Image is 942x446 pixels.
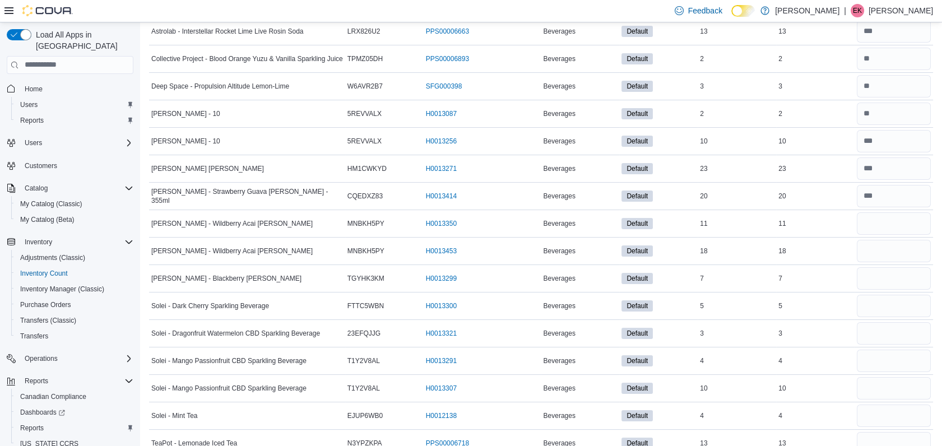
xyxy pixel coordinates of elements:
span: MNBKH5PY [347,247,384,255]
span: Transfers [20,332,48,341]
span: 23EFQJJG [347,329,380,338]
div: 4 [698,354,776,368]
a: H0013256 [426,137,457,146]
div: 4 [776,354,855,368]
button: Operations [2,351,138,366]
button: Users [20,136,47,150]
a: H0013350 [426,219,457,228]
a: H0013414 [426,192,457,201]
span: Operations [25,354,58,363]
span: Inventory [20,235,133,249]
button: Adjustments (Classic) [11,250,138,266]
a: Inventory Count [16,267,72,280]
div: 2 [698,107,776,120]
span: W6AVR2B7 [347,82,383,91]
span: Beverages [543,27,575,36]
span: Catalog [20,182,133,195]
span: Reports [16,114,133,127]
span: Beverages [543,274,575,283]
span: Default [627,136,648,146]
span: Beverages [543,109,575,118]
button: Reports [20,374,53,388]
a: PPS00006893 [426,54,469,63]
span: Default [621,218,653,229]
span: Adjustments (Classic) [16,251,133,264]
a: H0013300 [426,301,457,310]
span: Default [621,410,653,421]
span: Default [627,328,648,338]
span: Deep Space - Propulsion Altitude Lemon-Lime [151,82,289,91]
button: Users [11,97,138,113]
div: 4 [698,409,776,422]
span: CQEDXZ83 [347,192,383,201]
div: 23 [776,162,855,175]
span: Beverages [543,219,575,228]
span: Astrolab - Interstellar Rocket Lime Live Rosin Soda [151,27,303,36]
span: TPMZ05DH [347,54,383,63]
span: [PERSON_NAME] - 10 [151,137,220,146]
a: Users [16,98,42,112]
span: Default [621,108,653,119]
button: Operations [20,352,62,365]
span: Beverages [543,247,575,255]
span: Inventory [25,238,52,247]
span: Adjustments (Classic) [20,253,85,262]
span: Catalog [25,184,48,193]
a: Dashboards [16,406,69,419]
span: Home [20,82,133,96]
span: Users [16,98,133,112]
span: T1Y2V8AL [347,356,380,365]
span: Reports [25,377,48,385]
div: 10 [776,382,855,395]
span: Dashboards [16,406,133,419]
span: [PERSON_NAME] - Wildberry Acai [PERSON_NAME] [151,247,313,255]
span: Transfers [16,329,133,343]
div: 5 [776,299,855,313]
span: Inventory Manager (Classic) [20,285,104,294]
div: 18 [776,244,855,258]
button: Transfers [11,328,138,344]
span: Canadian Compliance [16,390,133,403]
a: My Catalog (Classic) [16,197,87,211]
span: Default [627,164,648,174]
span: Customers [20,159,133,173]
div: 18 [698,244,776,258]
span: Inventory Count [16,267,133,280]
a: SFG000398 [426,82,462,91]
span: Default [627,109,648,119]
span: Beverages [543,411,575,420]
div: 10 [698,134,776,148]
button: Inventory Manager (Classic) [11,281,138,297]
span: FTTC5WBN [347,301,384,310]
button: My Catalog (Classic) [11,196,138,212]
button: Users [2,135,138,151]
button: Inventory Count [11,266,138,281]
span: Dashboards [20,408,65,417]
span: Default [621,328,653,339]
div: 10 [698,382,776,395]
div: 3 [776,327,855,340]
div: 10 [776,134,855,148]
button: Reports [2,373,138,389]
span: Beverages [543,54,575,63]
span: 5REVVALX [347,109,382,118]
div: 3 [698,80,776,93]
span: EK [853,4,862,17]
span: EJUP6WB0 [347,411,383,420]
button: Reports [11,420,138,436]
span: Default [621,300,653,312]
span: Inventory Count [20,269,68,278]
span: Beverages [543,82,575,91]
span: Default [627,273,648,284]
button: Purchase Orders [11,297,138,313]
span: [PERSON_NAME] - 10 [151,109,220,118]
span: Canadian Compliance [20,392,86,401]
span: Beverages [543,384,575,393]
span: Beverages [543,164,575,173]
div: 3 [698,327,776,340]
span: [PERSON_NAME] [PERSON_NAME] [151,164,264,173]
div: Emily Korody [851,4,864,17]
div: 23 [698,162,776,175]
span: Purchase Orders [16,298,133,312]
